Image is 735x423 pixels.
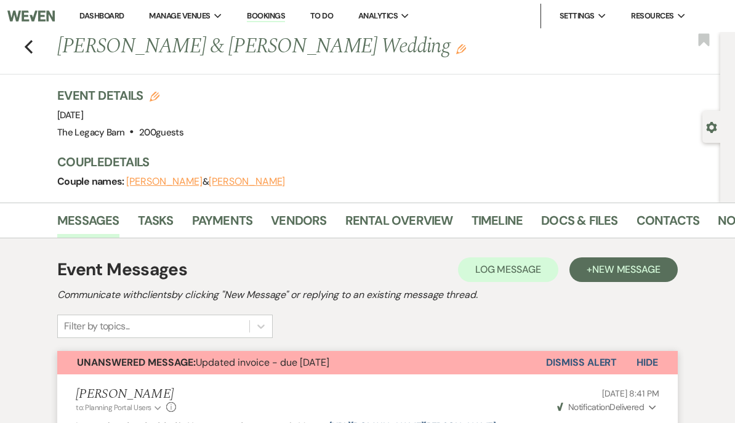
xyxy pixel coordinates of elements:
[617,351,678,374] button: Hide
[126,177,203,187] button: [PERSON_NAME]
[77,356,196,369] strong: Unanswered Message:
[139,126,183,139] span: 200 guests
[637,356,658,369] span: Hide
[557,401,645,413] span: Delivered
[345,211,453,238] a: Rental Overview
[7,3,55,29] img: Weven Logo
[631,10,673,22] span: Resources
[57,126,124,139] span: The Legacy Barn
[568,401,609,413] span: Notification
[358,10,398,22] span: Analytics
[57,288,678,302] h2: Communicate with clients by clicking "New Message" or replying to an existing message thread.
[546,351,617,374] button: Dismiss Alert
[541,211,617,238] a: Docs & Files
[192,211,253,238] a: Payments
[706,121,717,132] button: Open lead details
[57,175,126,188] span: Couple names:
[569,257,678,282] button: +New Message
[57,87,183,104] h3: Event Details
[458,257,558,282] button: Log Message
[602,388,659,399] span: [DATE] 8:41 PM
[555,401,659,414] button: NotificationDelivered
[637,211,700,238] a: Contacts
[57,32,583,62] h1: [PERSON_NAME] & [PERSON_NAME] Wedding
[310,10,333,21] a: To Do
[57,153,708,171] h3: Couple Details
[456,43,466,54] button: Edit
[209,177,285,187] button: [PERSON_NAME]
[138,211,174,238] a: Tasks
[76,403,151,413] span: to: Planning Portal Users
[57,257,187,283] h1: Event Messages
[57,211,119,238] a: Messages
[475,263,541,276] span: Log Message
[247,10,285,22] a: Bookings
[57,109,83,121] span: [DATE]
[77,356,329,369] span: Updated invoice - due [DATE]
[76,402,163,413] button: to: Planning Portal Users
[592,263,661,276] span: New Message
[76,387,176,402] h5: [PERSON_NAME]
[57,351,546,374] button: Unanswered Message:Updated invoice - due [DATE]
[79,10,124,21] a: Dashboard
[271,211,326,238] a: Vendors
[126,175,285,188] span: &
[560,10,595,22] span: Settings
[149,10,210,22] span: Manage Venues
[64,319,130,334] div: Filter by topics...
[472,211,523,238] a: Timeline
